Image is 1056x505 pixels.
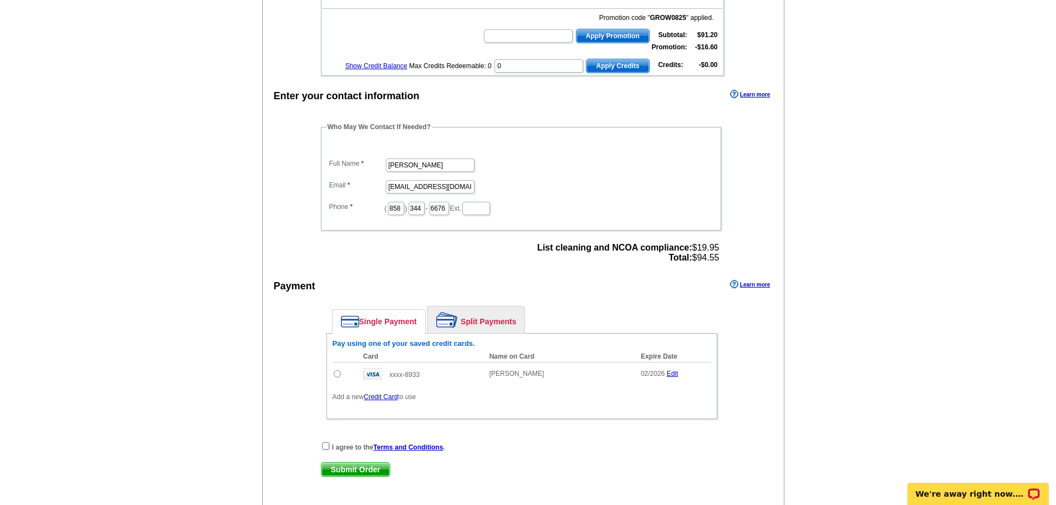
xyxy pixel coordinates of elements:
legend: Who May We Contact If Needed? [327,122,432,132]
button: Apply Promotion [576,29,650,43]
strong: -$0.00 [698,61,717,69]
strong: Subtotal: [659,31,687,39]
strong: I agree to the . [332,443,445,451]
a: Terms and Conditions [374,443,443,451]
a: Learn more [730,90,770,99]
span: xxxx-8933 [389,371,420,379]
strong: -$16.60 [695,43,718,51]
span: Submit Order [322,463,390,476]
th: Card [358,351,484,363]
span: [PERSON_NAME] [489,370,544,378]
iframe: LiveChat chat widget [900,470,1056,505]
a: Show Credit Balance [345,62,407,70]
p: Add a new to use [333,392,711,402]
span: $19.95 $94.55 [537,243,719,263]
b: GROW0825 [650,14,686,22]
th: Expire Date [635,351,711,363]
h6: Pay using one of your saved credit cards. [333,339,711,348]
strong: $91.20 [697,31,718,39]
div: Payment [274,279,315,294]
a: Edit [667,370,679,378]
a: Credit Card [364,393,397,401]
th: Name on Card [484,351,635,363]
strong: Credits: [658,61,683,69]
span: Max Credits Redeemable: 0 [409,62,492,70]
span: Apply Credits [586,59,649,73]
button: Apply Credits [586,59,649,73]
strong: List cleaning and NCOA compliance: [537,243,692,252]
strong: Promotion: [652,43,687,51]
img: single-payment.png [341,315,359,328]
img: split-payment.png [436,312,458,328]
a: Split Payments [428,307,524,333]
div: Enter your contact information [274,89,420,104]
a: Learn more [730,280,770,289]
div: Promotion code " " applied. [483,13,713,23]
label: Full Name [329,159,385,169]
dd: ( ) - Ext. [327,199,716,216]
img: visa.gif [363,368,382,380]
a: Single Payment [333,310,425,333]
label: Phone [329,202,385,212]
span: 02/2026 [641,370,665,378]
span: Apply Promotion [577,29,649,43]
label: Email [329,180,385,190]
strong: Total: [669,253,692,262]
